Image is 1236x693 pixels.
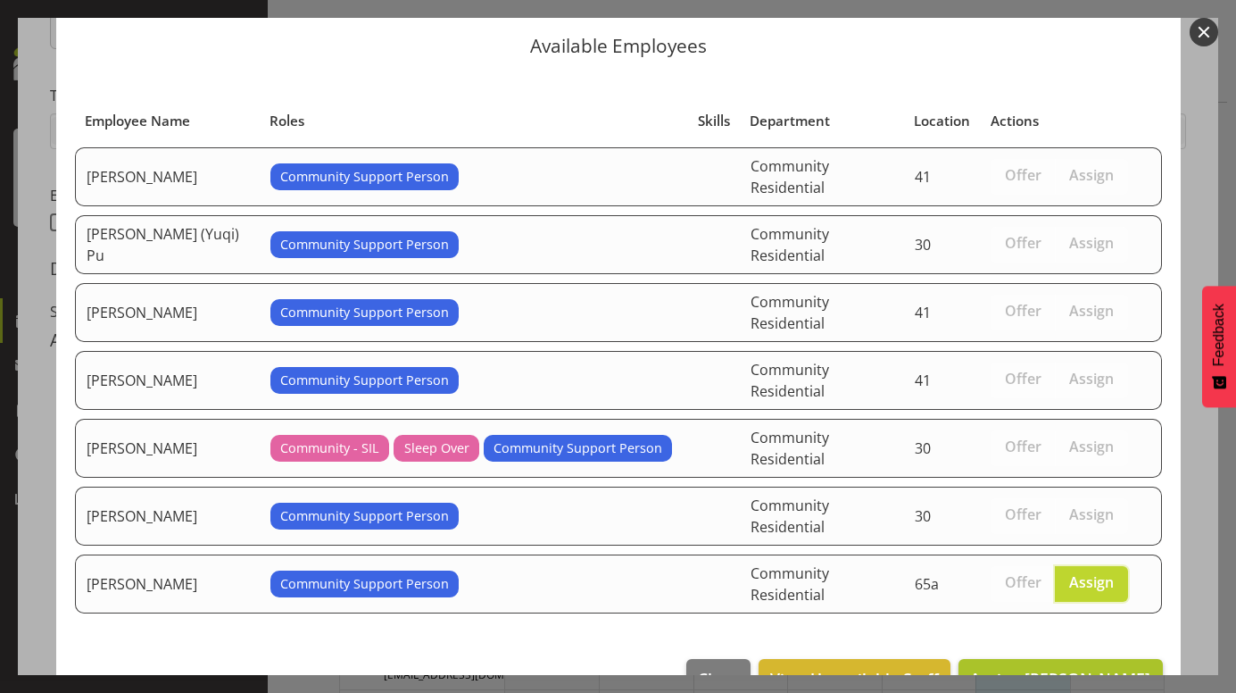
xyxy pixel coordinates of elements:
span: Offer [1005,302,1041,320]
span: Community Residential [751,428,829,469]
span: Sleep Over [404,438,469,458]
span: Employee Name [85,111,190,131]
span: Offer [1005,370,1041,388]
span: Assign [1069,166,1114,184]
span: 30 [915,235,931,255]
span: 65a [915,574,939,594]
span: Community Support Person [280,506,449,526]
span: Assign [1069,573,1114,591]
span: 30 [915,506,931,526]
span: Offer [1005,166,1041,184]
span: Community Residential [751,224,829,265]
span: Roles [270,111,304,131]
td: [PERSON_NAME] (Yuqi) Pu [75,215,260,274]
span: View Unavailable Staff [770,667,939,690]
td: [PERSON_NAME] [75,555,260,614]
span: Community - SIL [280,438,379,458]
span: Close [698,667,739,690]
span: 41 [915,303,931,322]
td: [PERSON_NAME] [75,351,260,410]
span: Assign [1069,438,1114,455]
span: Assign [1069,302,1114,320]
span: Offer [1005,505,1041,523]
span: Assign [PERSON_NAME] [970,668,1150,689]
span: Department [750,111,830,131]
span: Community Support Person [280,235,449,255]
td: [PERSON_NAME] [75,147,260,206]
span: Community Residential [751,156,829,197]
span: Community Support Person [280,167,449,187]
span: Community Support Person [280,303,449,322]
td: [PERSON_NAME] [75,283,260,342]
span: 41 [915,371,931,390]
span: Assign [1069,370,1114,388]
span: Location [914,111,970,131]
span: Offer [1005,573,1041,591]
span: 41 [915,167,931,187]
span: 30 [915,438,931,458]
span: Assign [1069,505,1114,523]
span: Assign [1069,234,1114,252]
button: Feedback - Show survey [1202,286,1236,407]
span: Community Residential [751,496,829,537]
span: Offer [1005,234,1041,252]
span: Actions [991,111,1039,131]
span: Community Support Person [280,371,449,390]
span: Community Residential [751,564,829,605]
span: Offer [1005,438,1041,455]
span: Community Support Person [280,574,449,594]
span: Skills [698,111,730,131]
td: [PERSON_NAME] [75,487,260,546]
span: Community Residential [751,292,829,333]
span: Community Residential [751,360,829,401]
span: Feedback [1211,304,1227,366]
td: [PERSON_NAME] [75,419,260,478]
span: Community Support Person [494,438,662,458]
p: Available Employees [74,37,1163,55]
